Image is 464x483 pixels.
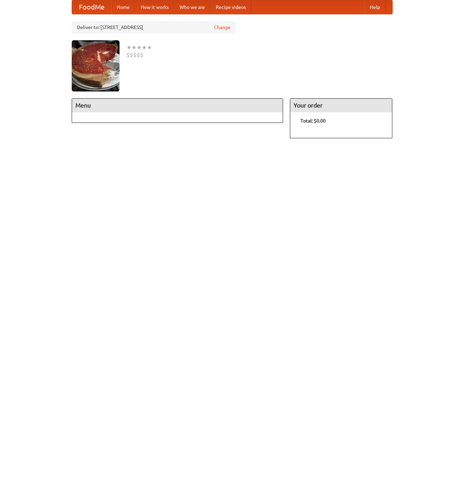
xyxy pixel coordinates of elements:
div: Deliver to: [STREET_ADDRESS] [72,21,236,33]
h4: Your order [290,99,392,112]
li: ★ [126,44,131,51]
li: $ [133,51,137,59]
a: Home [111,0,135,14]
h4: Menu [72,99,283,112]
a: Change [214,24,230,31]
li: ★ [147,44,152,51]
a: Help [364,0,385,14]
a: Recipe videos [210,0,251,14]
li: ★ [142,44,147,51]
b: Total: $0.00 [300,118,326,124]
li: ★ [137,44,142,51]
a: Who we are [174,0,210,14]
li: $ [140,51,143,59]
li: $ [130,51,133,59]
li: $ [137,51,140,59]
a: FoodMe [72,0,111,14]
li: ★ [131,44,137,51]
img: angular.jpg [72,40,119,91]
li: $ [126,51,130,59]
a: How it works [135,0,174,14]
